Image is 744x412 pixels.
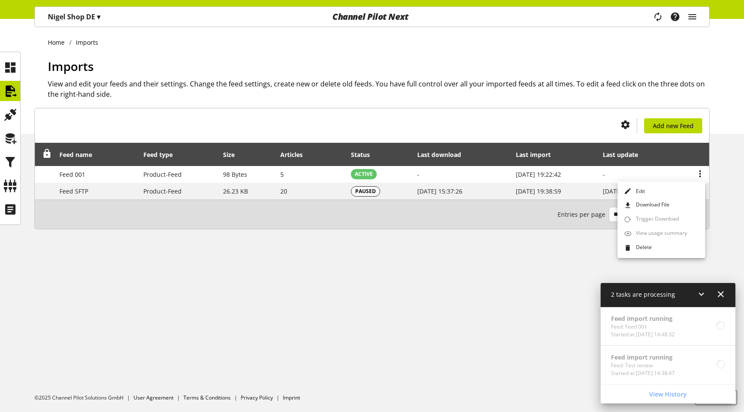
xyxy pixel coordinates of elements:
div: Feed name [59,150,101,159]
a: Imprint [283,394,300,401]
a: Add new Feed [644,118,702,133]
span: 2 tasks are processing [611,290,675,298]
span: 26.23 KB [223,187,248,195]
div: Status [351,150,378,159]
span: - [417,170,419,178]
p: Nigel Shop DE [48,12,100,22]
span: Entries per page [558,210,609,219]
div: Unlock to reorder rows [40,149,52,160]
div: Feed type [143,150,181,159]
span: Unlock to reorder rows [43,149,52,158]
span: 20 [280,187,287,195]
div: Size [223,150,243,159]
div: Last import [516,150,559,159]
a: Privacy Policy [241,394,273,401]
span: Feed SFTP [59,187,88,195]
span: PAUSED [355,188,376,195]
span: Feed 001 [59,170,85,178]
a: Home [48,38,69,47]
span: View History [649,390,687,399]
span: [DATE] 15:37:26 [417,187,462,195]
span: Trigger Download [632,215,679,224]
span: [DATE] 15:32:16 [603,187,648,195]
nav: main navigation [34,6,710,27]
small: 1-2 / 2 [558,207,658,222]
li: ©2025 Channel Pilot Solutions GmbH [34,394,133,402]
a: Edit [617,184,705,199]
span: [DATE] 19:38:59 [516,187,561,195]
span: [DATE] 19:22:42 [516,170,561,178]
span: - [603,170,605,178]
a: Terms & Conditions [183,394,231,401]
a: Download File [617,199,705,213]
span: Add new Feed [653,121,694,130]
span: Product-Feed [143,170,182,178]
span: 98 Bytes [223,170,247,178]
span: Product-Feed [143,187,182,195]
a: User Agreement [133,394,174,401]
div: Articles [280,150,311,159]
h2: View and edit your feeds and their settings. Change the feed settings, create new or delete old f... [48,79,710,99]
span: Imports [48,58,94,74]
span: 5 [280,170,284,178]
span: ACTIVE [355,170,373,178]
span: Edit [632,188,645,195]
span: ▾ [97,12,100,22]
span: Download File [632,201,670,210]
div: Last update [603,150,647,159]
span: View usage summary [632,229,687,239]
a: View History [602,387,734,402]
span: Delete [632,243,652,253]
div: Last download [417,150,470,159]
